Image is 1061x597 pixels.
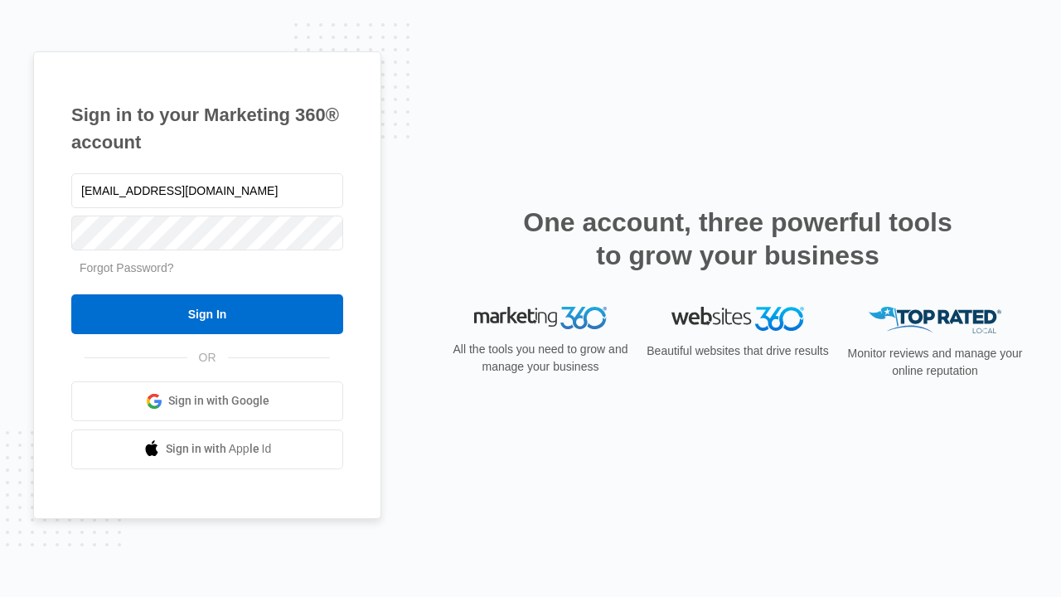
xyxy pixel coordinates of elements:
[842,345,1028,380] p: Monitor reviews and manage your online reputation
[71,101,343,156] h1: Sign in to your Marketing 360® account
[518,206,957,272] h2: One account, three powerful tools to grow your business
[448,341,633,376] p: All the tools you need to grow and manage your business
[671,307,804,331] img: Websites 360
[71,430,343,469] a: Sign in with Apple Id
[71,294,343,334] input: Sign In
[71,381,343,421] a: Sign in with Google
[474,307,607,330] img: Marketing 360
[187,349,228,366] span: OR
[869,307,1001,334] img: Top Rated Local
[166,440,272,458] span: Sign in with Apple Id
[71,173,343,208] input: Email
[168,392,269,410] span: Sign in with Google
[645,342,831,360] p: Beautiful websites that drive results
[80,261,174,274] a: Forgot Password?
